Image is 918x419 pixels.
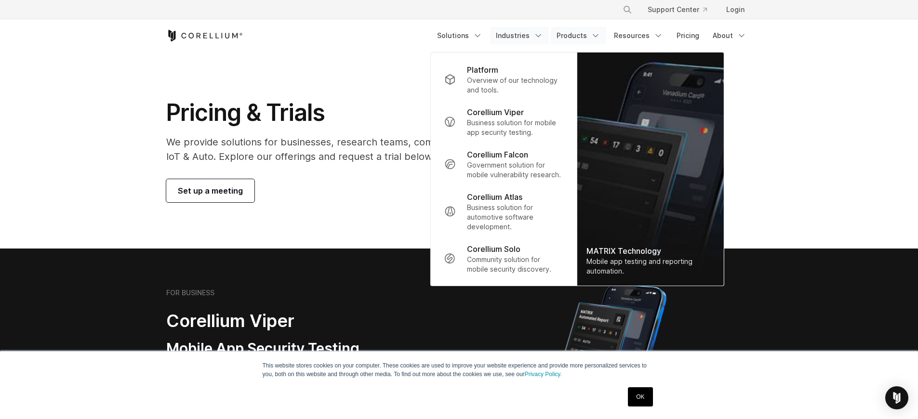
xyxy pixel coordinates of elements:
a: Platform Overview of our technology and tools. [436,58,571,101]
a: Industries [490,27,549,44]
a: OK [628,387,652,406]
a: Solutions [431,27,488,44]
div: Mobile app testing and reporting automation. [586,257,714,276]
a: Corellium Home [166,30,243,41]
a: Products [551,27,606,44]
p: Corellium Viper [467,106,524,118]
p: Corellium Falcon [467,149,528,160]
p: This website stores cookies on your computer. These cookies are used to improve your website expe... [263,361,656,379]
p: Platform [467,64,498,76]
a: MATRIX Technology Mobile app testing and reporting automation. [577,52,723,286]
p: We provide solutions for businesses, research teams, community individuals, and IoT & Auto. Explo... [166,135,550,164]
h6: FOR BUSINESS [166,288,214,297]
a: Corellium Viper Business solution for mobile app security testing. [436,101,571,143]
a: Login [718,1,752,18]
span: Set up a meeting [178,185,243,196]
h1: Pricing & Trials [166,98,550,127]
a: Pricing [671,27,705,44]
p: Government solution for mobile vulnerability research. [467,160,563,180]
p: Corellium Atlas [467,191,522,203]
a: Resources [608,27,669,44]
a: Set up a meeting [166,179,254,202]
a: Privacy Policy. [525,371,562,378]
a: Support Center [640,1,715,18]
p: Business solution for mobile app security testing. [467,118,563,137]
a: Corellium Solo Community solution for mobile security discovery. [436,237,571,280]
p: Community solution for mobile security discovery. [467,255,563,274]
p: Corellium Solo [467,243,520,255]
p: Overview of our technology and tools. [467,76,563,95]
a: About [707,27,752,44]
div: Navigation Menu [611,1,752,18]
p: Business solution for automotive software development. [467,203,563,232]
button: Search [619,1,636,18]
a: Corellium Atlas Business solution for automotive software development. [436,185,571,237]
div: Open Intercom Messenger [885,386,908,409]
img: Matrix_WebNav_1x [577,52,723,286]
div: MATRIX Technology [586,245,714,257]
h3: Mobile App Security Testing [166,340,413,358]
div: Navigation Menu [431,27,752,44]
h2: Corellium Viper [166,310,413,332]
a: Corellium Falcon Government solution for mobile vulnerability research. [436,143,571,185]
